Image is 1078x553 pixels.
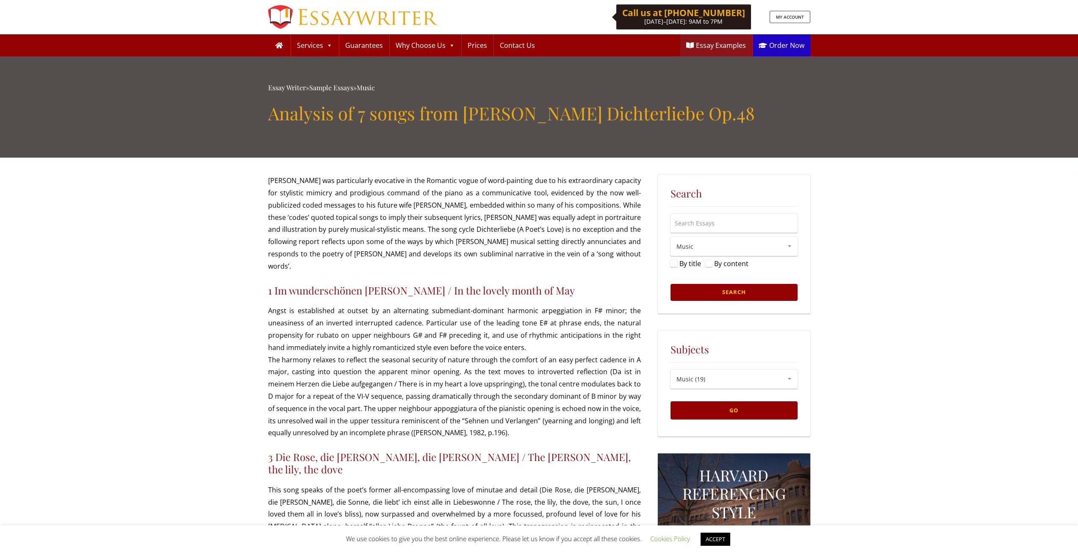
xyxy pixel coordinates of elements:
[622,7,745,19] b: Call us at [PHONE_NUMBER]
[268,284,641,297] h3: 1 Im wunderschönen [PERSON_NAME] / In the lovely month of May
[701,533,730,546] a: ACCEPT
[339,34,389,56] a: Guarantees
[680,34,752,56] a: Essay Examples
[268,305,641,439] p: Angst is established at outset by an alternating submediant-dominant harmonic arpeggiation in F# ...
[309,83,353,92] a: Sample Essays
[268,103,810,124] h1: Analysis of 7 songs from [PERSON_NAME] Dichterliebe Op.48
[268,175,641,272] p: [PERSON_NAME] was particularly evocative in the Romantic vogue of word-painting due to his extrao...
[268,451,641,475] h3: 3 Die Rose, die [PERSON_NAME], die [PERSON_NAME] / The [PERSON_NAME], the lily, the dove
[644,17,723,25] span: [DATE]–[DATE]: 9AM to 7PM
[650,534,690,543] a: Cookies Policy
[671,214,798,233] input: Search Essays
[494,34,541,56] a: Contact Us
[671,284,798,301] input: Search
[346,534,732,543] span: We use cookies to give you the best online experience. Please let us know if you accept all these...
[679,260,701,267] label: By title
[671,343,798,356] h5: Subjects
[671,401,798,420] button: Go
[671,466,798,521] h3: HARVARD REFERENCING STYLE
[268,83,306,92] a: Essay Writer
[462,34,493,56] a: Prices
[714,260,748,267] label: By content
[753,34,810,56] a: Order Now
[268,82,810,94] div: » »
[671,187,798,200] h5: Search
[357,83,375,92] a: Music
[291,34,338,56] a: Services
[390,34,461,56] a: Why Choose Us
[770,11,810,23] a: MY ACCOUNT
